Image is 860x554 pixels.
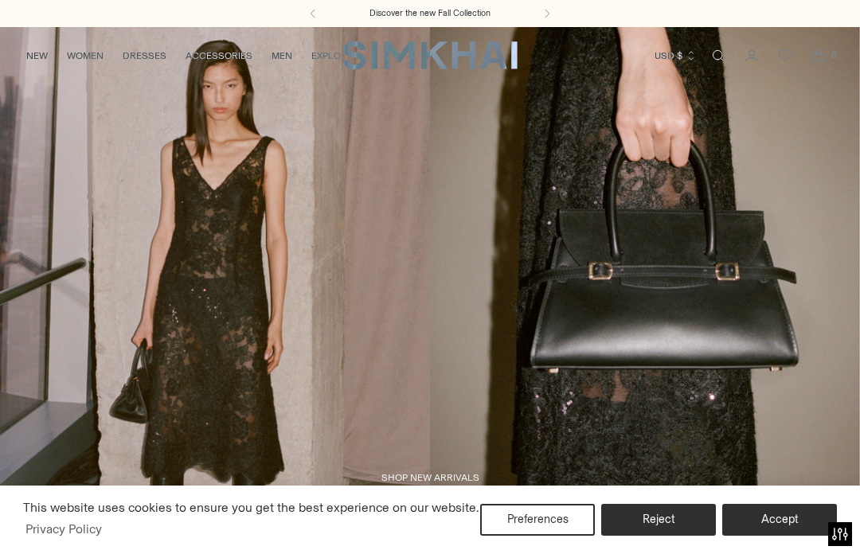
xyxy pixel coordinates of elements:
[769,40,801,72] a: Wishlist
[736,40,768,72] a: Go to the account page
[272,38,292,73] a: MEN
[123,38,166,73] a: DRESSES
[186,38,252,73] a: ACCESSORIES
[67,38,104,73] a: WOMEN
[827,48,841,62] span: 0
[369,7,491,20] a: Discover the new Fall Collection
[23,500,479,515] span: This website uses cookies to ensure you get the best experience on our website.
[803,40,835,72] a: Open cart modal
[381,472,479,483] span: shop new arrivals
[381,472,479,488] a: shop new arrivals
[23,517,104,541] a: Privacy Policy (opens in a new tab)
[722,504,837,536] button: Accept
[480,504,595,536] button: Preferences
[311,38,353,73] a: EXPLORE
[655,38,697,73] button: USD $
[342,40,518,71] a: SIMKHAI
[26,38,48,73] a: NEW
[702,40,734,72] a: Open search modal
[601,504,716,536] button: Reject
